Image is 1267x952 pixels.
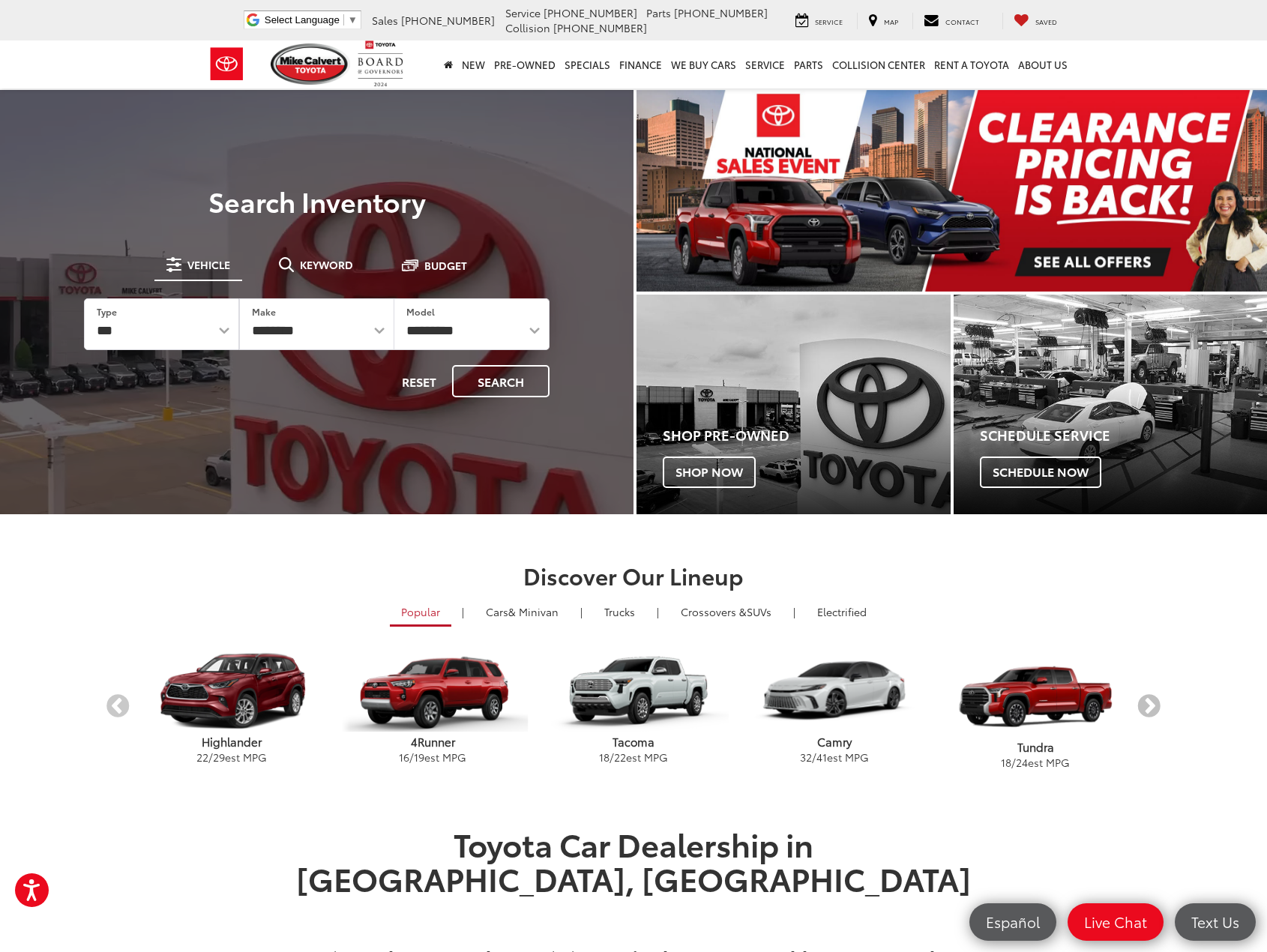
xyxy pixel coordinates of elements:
[105,694,131,720] button: Previous
[452,365,550,397] button: Search
[636,295,951,514] a: Shop Pre-Owned Shop Now
[681,604,747,619] span: Crossovers &
[646,5,671,20] span: Parts
[741,40,789,88] a: Service
[475,599,570,624] a: Cars
[271,43,350,85] img: Mike Calvert Toyota
[490,40,560,88] a: Pre-Owned
[593,599,646,624] a: Trucks
[636,90,1267,292] div: carousel slide number 1 of 1
[784,13,854,29] a: Service
[343,14,344,25] span: ​
[538,651,729,732] img: Toyota Tacoma
[930,40,1014,88] a: Rent a Toyota
[1016,755,1028,770] span: 24
[439,40,457,88] a: Home
[636,90,1267,292] img: Clearance Pricing Is Back
[1014,40,1072,88] a: About Us
[458,604,468,619] li: |
[980,457,1101,488] span: Schedule Now
[252,305,276,318] label: Make
[399,750,409,765] span: 16
[63,186,571,216] h3: Search Inventory
[424,260,467,271] span: Budget
[505,5,541,20] span: Service
[136,651,328,732] img: Toyota Highlander
[97,305,117,318] label: Type
[1035,16,1057,26] span: Saved
[1077,912,1155,931] span: Live Chat
[663,457,756,488] span: Shop Now
[544,5,637,20] span: [PHONE_NUMBER]
[614,750,626,765] span: 22
[636,295,951,514] div: Toyota
[390,599,451,627] a: Popular
[337,651,529,732] img: Toyota 4Runner
[599,750,610,765] span: 18
[828,40,930,88] a: Collision Center
[653,604,663,619] li: |
[105,563,1162,588] h2: Discover Our Lineup
[935,755,1136,770] p: / est MPG
[577,604,586,619] li: |
[389,365,449,397] button: Reset
[806,599,878,624] a: Electrified
[674,5,768,20] span: [PHONE_NUMBER]
[372,13,398,28] span: Sales
[884,16,898,26] span: Map
[739,651,930,732] img: Toyota Camry
[131,750,332,765] p: / est MPG
[265,14,358,25] a: Select Language​
[815,16,843,26] span: Service
[332,750,533,765] p: / est MPG
[457,40,490,88] a: New
[348,14,358,25] span: ▼
[131,734,332,750] p: Highlander
[406,305,435,318] label: Model
[1184,912,1247,931] span: Text Us
[560,40,615,88] a: Specials
[265,14,340,25] span: Select Language
[734,734,935,750] p: Camry
[940,656,1131,737] img: Toyota Tundra
[800,750,812,765] span: 32
[196,750,208,765] span: 22
[300,259,353,270] span: Keyword
[1001,755,1011,770] span: 18
[332,734,533,750] p: 4Runner
[789,604,799,619] li: |
[615,40,666,88] a: Finance
[945,16,979,26] span: Contact
[663,428,951,443] h4: Shop Pre-Owned
[669,599,783,624] a: SUVs
[213,750,225,765] span: 29
[199,40,255,88] img: Toyota
[816,750,827,765] span: 41
[414,750,424,765] span: 19
[105,637,1162,777] aside: carousel
[969,903,1056,941] a: Español
[187,259,230,270] span: Vehicle
[935,739,1136,755] p: Tundra
[508,604,559,619] span: & Minivan
[857,13,909,29] a: Map
[636,90,1267,292] section: Carousel section with vehicle pictures - may contain disclaimers.
[978,912,1047,931] span: Español
[1068,903,1164,941] a: Live Chat
[1136,694,1162,720] button: Next
[666,40,741,88] a: WE BUY CARS
[789,40,828,88] a: Parts
[285,826,982,930] h1: Toyota Car Dealership in [GEOGRAPHIC_DATA], [GEOGRAPHIC_DATA]
[505,20,550,35] span: Collision
[1002,13,1068,29] a: My Saved Vehicles
[553,20,647,35] span: [PHONE_NUMBER]
[533,750,734,765] p: / est MPG
[912,13,990,29] a: Contact
[401,13,495,28] span: [PHONE_NUMBER]
[533,734,734,750] p: Tacoma
[734,750,935,765] p: / est MPG
[1175,903,1256,941] a: Text Us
